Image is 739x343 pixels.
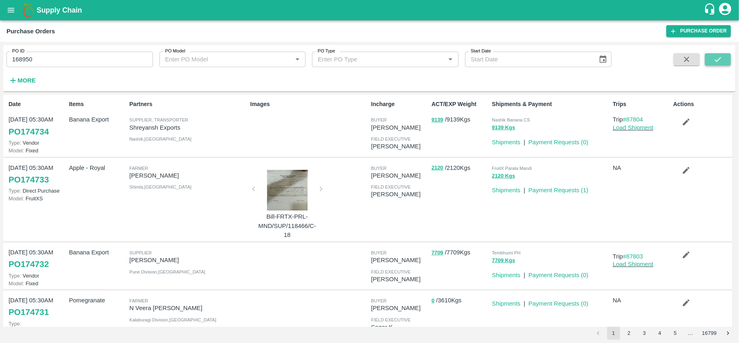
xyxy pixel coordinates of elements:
span: Kalaburagi Division , [GEOGRAPHIC_DATA] [129,317,216,322]
span: buyer [371,117,386,122]
span: Pune Division , [GEOGRAPHIC_DATA] [129,269,205,274]
p: [DATE] 05:30AM [9,163,66,172]
button: 2120 [431,163,443,173]
button: Open [292,54,303,65]
span: field executive [371,137,411,141]
p: Trip [613,252,670,261]
p: Bill-FRTX-PRL-MND/SUP/118466/C-18 [257,212,318,239]
span: Model: [9,280,24,287]
span: Shimla , [GEOGRAPHIC_DATA] [129,185,192,189]
p: / 7709 Kgs [431,248,489,257]
p: Pomegranate [69,296,126,305]
p: Images [250,100,368,109]
a: Shipments [492,139,520,145]
a: PO174732 [9,257,49,271]
a: Shipments [492,300,520,307]
a: Payment Requests (0) [528,272,588,278]
p: [DATE] 05:30AM [9,296,66,305]
p: Actions [673,100,730,109]
p: Incharge [371,100,428,109]
span: Type: [9,273,21,279]
button: More [6,74,38,87]
a: PO174733 [9,172,49,187]
button: Go to page 4 [653,327,666,340]
span: field executive [371,185,411,189]
p: FruitXS [9,195,66,202]
a: #87804 [623,116,643,123]
button: 7709 [431,248,443,258]
label: PO ID [12,48,24,54]
p: Sagar K [371,323,428,332]
span: buyer [371,166,386,171]
span: buyer [371,298,386,303]
a: Purchase Order [666,25,731,37]
div: Purchase Orders [6,26,55,37]
span: Type: [9,188,21,194]
p: [DATE] 05:30AM [9,115,66,124]
p: [DATE] 05:30AM [9,248,66,257]
p: Banana Export [69,248,126,257]
p: [PERSON_NAME] [129,171,247,180]
label: PO Model [165,48,185,54]
p: [PERSON_NAME] [371,190,428,199]
p: ACT/EXP Weight [431,100,489,109]
button: page 1 [607,327,620,340]
span: Model: [9,148,24,154]
div: customer-support [704,3,718,17]
a: Shipments [492,272,520,278]
a: #87803 [623,253,643,260]
span: Type: [9,140,21,146]
span: field executive [371,269,411,274]
a: Load Shipment [613,261,653,267]
input: Enter PO Type [315,54,432,65]
a: Load Shipment [613,124,653,131]
button: Go to page 16799 [700,327,719,340]
a: Supply Chain [37,4,704,16]
div: | [520,267,525,280]
img: logo [20,2,37,18]
p: N Veera [PERSON_NAME] [129,304,247,313]
button: open drawer [2,1,20,20]
button: 0 [431,296,434,306]
b: Supply Chain [37,6,82,14]
span: Supplier [129,250,152,255]
button: Go to next page [722,327,735,340]
button: 7709 Kgs [492,256,515,265]
a: PO174734 [9,124,49,139]
span: Nashik , [GEOGRAPHIC_DATA] [129,137,192,141]
input: Start Date [465,52,592,67]
p: [PERSON_NAME] [371,142,428,151]
div: | [520,135,525,147]
button: Go to page 3 [638,327,651,340]
div: … [684,330,697,337]
span: Farmer [129,166,148,171]
p: Shipments & Payment [492,100,610,109]
input: Enter PO Model [162,54,280,65]
p: [PERSON_NAME] [371,304,428,313]
button: 9139 Kgs [492,123,515,132]
a: Payment Requests (0) [528,139,588,145]
span: field executive [371,317,411,322]
span: Supplier, Transporter [129,117,188,122]
span: Type: [9,321,21,327]
p: Apple - Royal [69,163,126,172]
label: PO Type [318,48,335,54]
span: FruitX Parala Mandi [492,166,532,171]
p: Partners [129,100,247,109]
button: 2120 Kgs [492,171,515,181]
p: / 3610 Kgs [431,296,489,305]
a: Payment Requests (0) [528,300,588,307]
p: Items [69,100,126,109]
p: [PERSON_NAME] [371,256,428,265]
p: Trip [613,115,670,124]
p: Vendor [9,139,66,147]
p: [PERSON_NAME] [371,275,428,284]
nav: pagination navigation [590,327,736,340]
a: PO174731 [9,305,49,319]
p: Direct Purchase [9,187,66,195]
p: Banana Export [69,115,126,124]
p: Date [9,100,66,109]
p: / 2120 Kgs [431,163,489,173]
button: Go to page 2 [623,327,636,340]
p: NA [613,163,670,172]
